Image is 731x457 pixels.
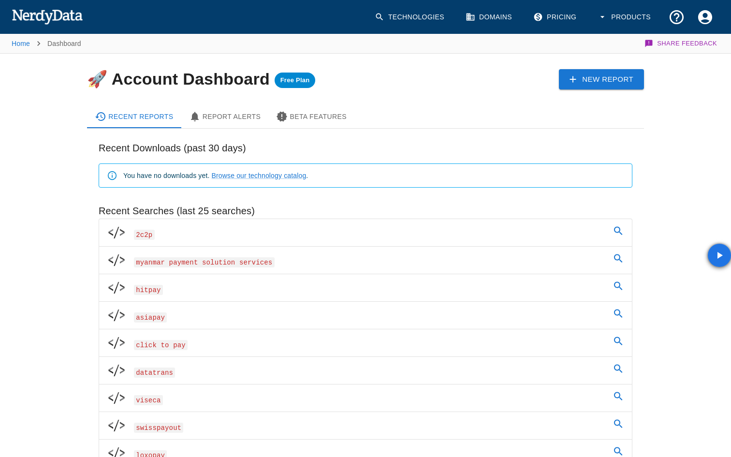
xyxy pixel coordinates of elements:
nav: breadcrumb [12,34,81,53]
a: 2c2p [99,219,632,246]
h6: Recent Searches (last 25 searches) [99,203,632,219]
span: datatrans [134,368,175,378]
div: You have no downloads yet. . [123,167,308,184]
div: Recent Reports [95,111,174,122]
a: datatrans [99,357,632,384]
button: Account Settings [691,3,719,31]
a: Home [12,40,30,47]
span: hitpay [134,285,163,295]
a: myanmar payment solution services [99,247,632,274]
a: click to pay [99,329,632,356]
span: Free Plan [275,76,316,84]
div: Report Alerts [189,111,261,122]
span: swisspayout [134,423,183,433]
a: viseca [99,384,632,412]
a: Domains [460,3,520,31]
span: click to pay [134,340,188,350]
div: Beta Features [276,111,347,122]
a: Browse our technology catalog [212,172,307,179]
button: Products [592,3,658,31]
span: asiapay [134,312,167,323]
h4: 🚀 Account Dashboard [87,70,315,88]
span: viseca [134,395,163,405]
a: asiapay [99,302,632,329]
span: myanmar payment solution services [134,257,275,267]
h6: Recent Downloads (past 30 days) [99,140,632,156]
a: Pricing [527,3,584,31]
button: Share Feedback [643,34,719,53]
a: Technologies [369,3,452,31]
a: hitpay [99,274,632,301]
a: New Report [559,69,644,89]
a: Free Plan [275,70,316,88]
img: NerdyData.com [12,7,83,26]
button: Support and Documentation [662,3,691,31]
span: 2c2p [134,230,155,240]
a: swisspayout [99,412,632,439]
p: Dashboard [47,39,81,48]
